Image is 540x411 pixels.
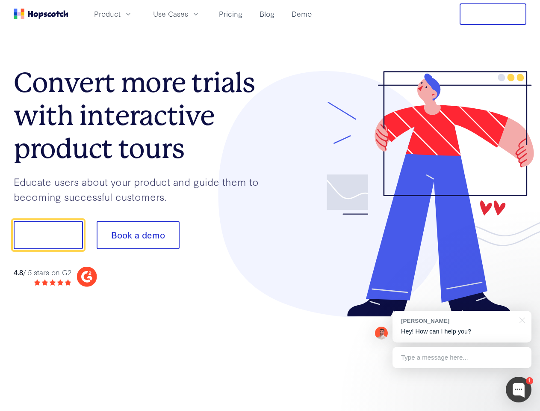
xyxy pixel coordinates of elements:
button: Book a demo [97,221,180,249]
button: Show me! [14,221,83,249]
span: Product [94,9,121,19]
a: Pricing [215,7,246,21]
button: Product [89,7,138,21]
p: Hey! How can I help you? [401,327,523,336]
div: 1 [526,377,533,384]
a: Demo [288,7,315,21]
div: / 5 stars on G2 [14,267,71,278]
a: Home [14,9,68,19]
a: Blog [256,7,278,21]
strong: 4.8 [14,267,23,277]
div: Type a message here... [392,347,531,368]
img: Mark Spera [375,327,388,340]
span: Use Cases [153,9,188,19]
button: Free Trial [460,3,526,25]
button: Use Cases [148,7,205,21]
p: Educate users about your product and guide them to becoming successful customers. [14,174,270,204]
div: [PERSON_NAME] [401,317,514,325]
h1: Convert more trials with interactive product tours [14,66,270,165]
